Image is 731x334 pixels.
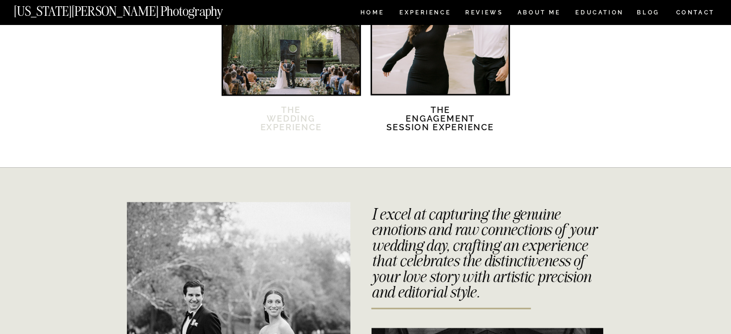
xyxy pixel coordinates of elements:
a: TheEngagement session Experience [386,105,495,143]
a: BLOG [637,10,660,18]
a: [US_STATE][PERSON_NAME] Photography [14,5,255,13]
a: ABOUT ME [517,10,561,18]
a: HOME [359,10,386,18]
h2: The Wedding Experience [250,105,333,143]
a: REVIEWS [465,10,501,18]
a: CONTACT [675,7,715,18]
h2: The Engagement session Experience [386,105,495,143]
h3: I excel at capturing the genuine emotions and raw connections of your wedding day, crafting an ex... [372,206,598,288]
a: Experience [399,10,450,18]
a: TheWedding Experience [250,105,333,143]
a: EDUCATION [574,10,625,18]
